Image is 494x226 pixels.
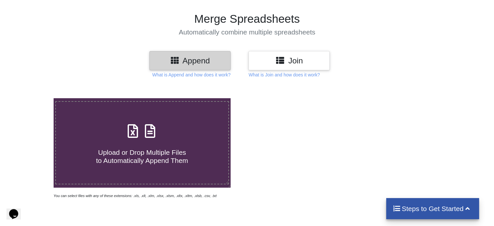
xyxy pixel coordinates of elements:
[54,194,217,198] i: You can select files with any of these extensions: .xls, .xlt, .xlm, .xlsx, .xlsm, .xltx, .xltm, ...
[248,72,320,78] p: What is Join and how does it work?
[6,200,27,219] iframe: chat widget
[154,56,226,65] h3: Append
[253,56,325,65] h3: Join
[393,205,473,213] h4: Steps to Get Started
[152,72,231,78] p: What is Append and how does it work?
[96,149,188,164] span: Upload or Drop Multiple Files to Automatically Append Them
